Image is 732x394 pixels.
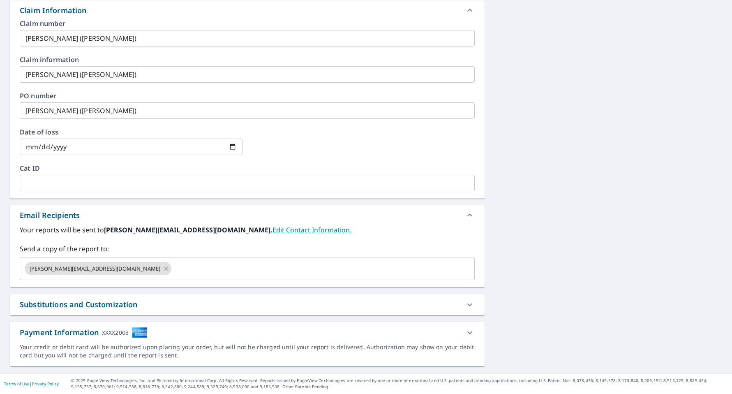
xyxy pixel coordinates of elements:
[20,225,475,235] label: Your reports will be sent to
[20,327,148,338] div: Payment Information
[25,265,165,273] span: [PERSON_NAME][EMAIL_ADDRESS][DOMAIN_NAME]
[20,299,138,310] div: Substitutions and Customization
[20,20,475,27] label: Claim number
[10,322,485,343] div: Payment InformationXXXX2003cardImage
[20,56,475,63] label: Claim information
[20,93,475,99] label: PO number
[10,205,485,225] div: Email Recipients
[132,327,148,338] img: cardImage
[4,381,30,387] a: Terms of Use
[102,327,129,338] div: XXXX2003
[10,0,485,20] div: Claim Information
[104,225,272,234] b: [PERSON_NAME][EMAIL_ADDRESS][DOMAIN_NAME].
[20,210,80,221] div: Email Recipients
[25,262,171,275] div: [PERSON_NAME][EMAIL_ADDRESS][DOMAIN_NAME]
[20,5,87,16] div: Claim Information
[20,244,475,254] label: Send a copy of the report to:
[20,165,475,172] label: Cat ID
[32,381,59,387] a: Privacy Policy
[10,294,485,315] div: Substitutions and Customization
[272,225,351,234] a: EditContactInfo
[20,129,242,135] label: Date of loss
[4,381,59,386] p: |
[20,343,475,359] div: Your credit or debit card will be authorized upon placing your order, but will not be charged unt...
[71,378,728,390] p: © 2025 Eagle View Technologies, Inc. and Pictometry International Corp. All Rights Reserved. Repo...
